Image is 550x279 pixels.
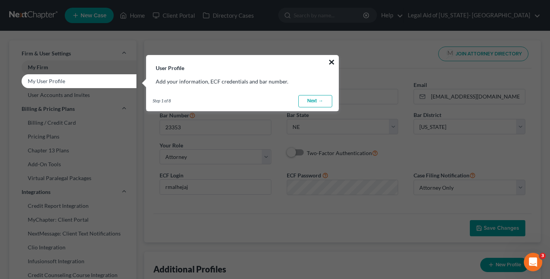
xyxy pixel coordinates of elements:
[540,253,546,259] span: 3
[156,78,329,85] p: Add your information, ECF credentials and bar number.
[298,95,332,107] a: Next →
[153,98,171,104] span: Step 1 of 8
[146,55,338,72] h3: User Profile
[328,56,335,68] button: ×
[524,253,542,271] iframe: Intercom live chat
[9,74,136,88] a: My User Profile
